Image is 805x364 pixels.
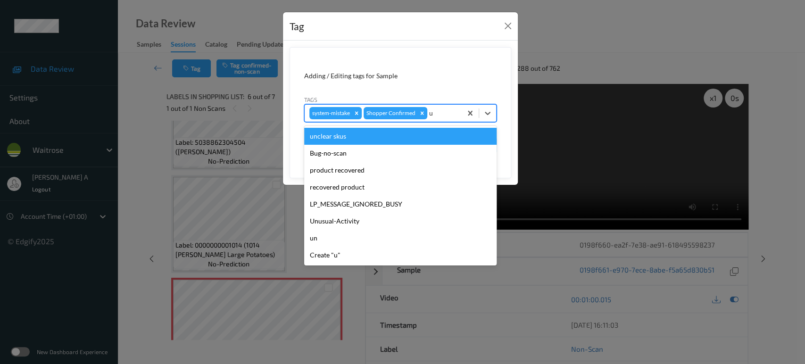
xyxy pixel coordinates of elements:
[364,107,417,119] div: Shopper Confirmed
[304,213,497,230] div: Unusual-Activity
[304,230,497,247] div: un
[304,179,497,196] div: recovered product
[501,19,515,33] button: Close
[304,145,497,162] div: Bug-no-scan
[304,95,317,104] label: Tags
[309,107,351,119] div: system-mistake
[351,107,362,119] div: Remove system-mistake
[304,196,497,213] div: LP_MESSAGE_IGNORED_BUSY
[304,247,497,264] div: Create "u"
[304,71,497,81] div: Adding / Editing tags for Sample
[304,128,497,145] div: unclear skus
[304,162,497,179] div: product recovered
[417,107,427,119] div: Remove Shopper Confirmed
[290,19,304,34] div: Tag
